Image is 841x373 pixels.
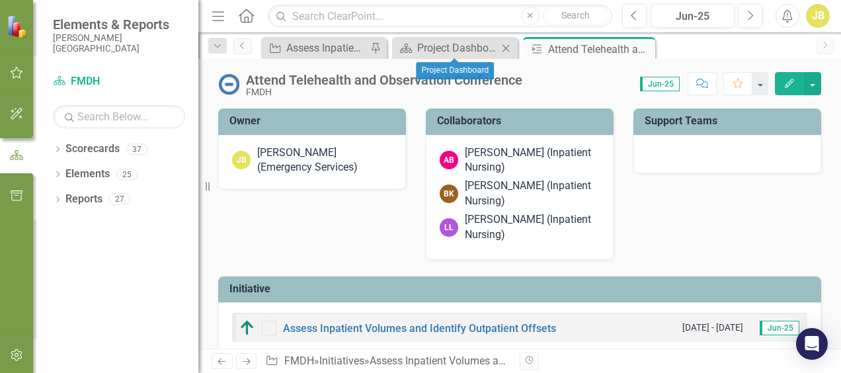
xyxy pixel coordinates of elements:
div: LL [440,218,458,237]
h3: Owner [229,115,399,127]
div: Attend Telehealth and Observation Conference [548,41,652,58]
img: Above Target [239,320,255,336]
div: 25 [116,169,138,180]
div: [PERSON_NAME] (Emergency Services) [257,145,392,176]
div: Jun-25 [655,9,730,24]
div: [PERSON_NAME] (Inpatient Nursing) [465,179,600,209]
small: [PERSON_NAME][GEOGRAPHIC_DATA] [53,32,185,54]
div: Assess Inpatient Volumes and Identify Outpatient Offsets [286,40,367,56]
a: Project Dashboard [395,40,498,56]
div: 37 [126,144,147,155]
div: JB [232,151,251,169]
img: No Information [218,73,239,95]
img: ClearPoint Strategy [7,15,30,38]
span: Search [561,10,590,21]
a: Scorecards [65,142,120,157]
small: [DATE] - [DATE] [682,321,743,334]
a: Initiatives [319,354,364,367]
div: Project Dashboard [416,62,494,79]
button: Search [543,7,609,25]
span: Jun-25 [760,321,799,335]
a: FMDH [53,74,185,89]
a: Reports [65,192,102,207]
h3: Support Teams [645,115,815,127]
a: Assess Inpatient Volumes and Identify Outpatient Offsets [370,354,637,367]
input: Search Below... [53,105,185,128]
div: » » » [265,354,510,369]
div: [PERSON_NAME] (Inpatient Nursing) [465,212,600,243]
a: Assess Inpatient Volumes and Identify Outpatient Offsets [264,40,367,56]
h3: Initiative [229,283,815,295]
span: Jun-25 [640,77,680,91]
div: Project Dashboard [417,40,498,56]
div: Attend Telehealth and Observation Conference [246,73,522,87]
div: BK [440,185,458,203]
a: Elements [65,167,110,182]
a: Assess Inpatient Volumes and Identify Outpatient Offsets [283,322,556,335]
div: [PERSON_NAME] (Inpatient Nursing) [465,145,600,176]
div: Open Intercom Messenger [796,328,828,360]
a: FMDH [284,354,314,367]
input: Search ClearPoint... [268,5,612,28]
button: JB [806,4,830,28]
div: AB [440,151,458,169]
h3: Collaborators [437,115,607,127]
div: FMDH [246,87,522,97]
span: Elements & Reports [53,17,185,32]
div: 27 [109,194,130,205]
button: Jun-25 [651,4,735,28]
